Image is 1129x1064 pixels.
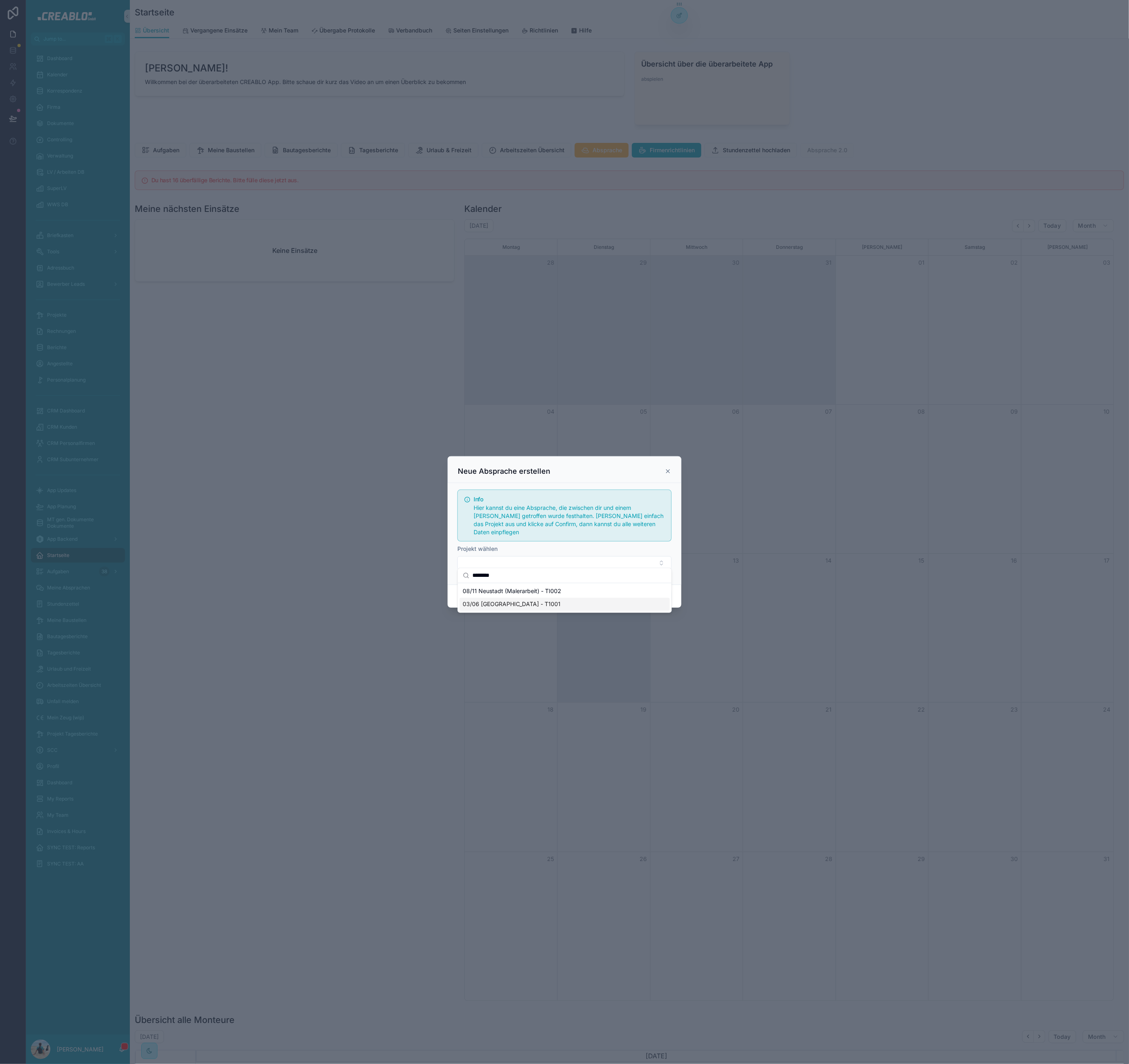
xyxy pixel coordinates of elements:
[457,556,672,570] button: Select Button
[463,587,562,596] span: 08/11 Neustadt (Malerarbeit) - TI002
[458,466,550,476] h3: Neue Absprache erstellen
[474,504,664,535] span: Hier kannst du eine Absprache, die zwischen dir und einem [PERSON_NAME] getroffen wurde festhalte...
[463,600,561,609] span: 03/06 [GEOGRAPHIC_DATA] - T1001
[457,545,498,552] span: Projekt wählen
[474,496,665,502] h5: Info
[458,583,672,613] div: Suggestions
[474,504,665,536] div: Hier kannst du eine Absprache, die zwischen dir und einem Kunde getroffen wurde festhalten. Wähle...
